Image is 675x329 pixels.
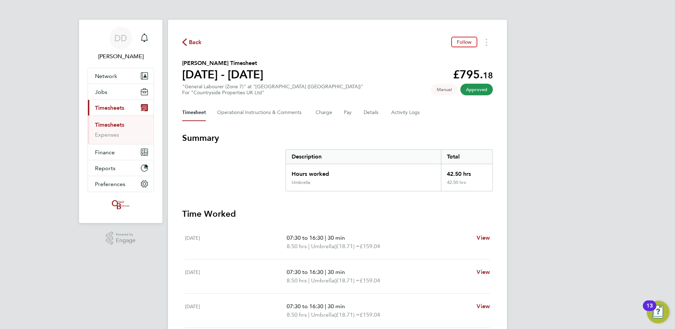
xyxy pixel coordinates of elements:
button: Charge [316,104,333,121]
div: Total [441,150,492,164]
span: 18 [483,70,493,80]
span: Umbrella [311,311,334,319]
div: "General Labourer (Zone 7)" at "[GEOGRAPHIC_DATA] ([GEOGRAPHIC_DATA])" [182,84,363,96]
button: Activity Logs [391,104,421,121]
span: 07:30 to 16:30 [287,269,323,275]
a: Expenses [95,131,119,138]
div: [DATE] [185,302,287,319]
a: Powered byEngage [106,232,136,245]
span: 07:30 to 16:30 [287,303,323,310]
span: View [477,269,490,275]
a: Go to home page [88,199,154,210]
span: (£18.71) = [334,243,360,250]
span: £159.04 [360,243,380,250]
div: 13 [646,306,653,315]
div: Description [286,150,441,164]
h2: [PERSON_NAME] Timesheet [182,59,263,67]
span: Network [95,73,117,79]
span: This timesheet has been approved. [460,84,493,95]
span: £159.04 [360,311,380,318]
span: | [325,269,326,275]
app-decimal: £795. [453,68,493,81]
span: Umbrella [311,276,334,285]
button: Timesheet [182,104,206,121]
a: View [477,268,490,276]
div: Timesheets [88,115,154,144]
div: For "Countryside Properties UK Ltd" [182,90,363,96]
span: Reports [95,165,115,172]
h3: Time Worked [182,208,493,220]
span: View [477,303,490,310]
span: 30 min [328,234,345,241]
span: 8.50 hrs [287,311,307,318]
span: Jobs [95,89,107,95]
span: Engage [116,238,136,244]
a: View [477,302,490,311]
button: Jobs [88,84,154,100]
span: DD [114,34,127,43]
span: (£18.71) = [334,277,360,284]
nav: Main navigation [79,20,162,223]
span: 30 min [328,303,345,310]
span: | [308,311,310,318]
span: | [325,303,326,310]
span: | [325,234,326,241]
span: Preferences [95,181,125,187]
a: Timesheets [95,121,124,128]
span: Back [189,38,202,47]
span: 07:30 to 16:30 [287,234,323,241]
button: Network [88,68,154,84]
span: Timesheets [95,104,124,111]
div: 42.50 hrs [441,164,492,180]
img: oneillandbrennan-logo-retina.png [110,199,131,210]
div: Summary [286,149,493,191]
button: Finance [88,144,154,160]
button: Follow [451,37,477,47]
a: View [477,234,490,242]
span: View [477,234,490,241]
span: (£18.71) = [334,311,360,318]
div: 42.50 hrs [441,180,492,191]
div: Umbrella [292,180,310,185]
button: Details [364,104,380,121]
button: Back [182,38,202,47]
a: DD[PERSON_NAME] [88,27,154,61]
button: Preferences [88,176,154,192]
button: Reports [88,160,154,176]
div: [DATE] [185,234,287,251]
button: Open Resource Center, 13 new notifications [647,301,669,323]
span: Finance [95,149,115,156]
span: £159.04 [360,277,380,284]
span: Umbrella [311,242,334,251]
div: Hours worked [286,164,441,180]
span: 8.50 hrs [287,277,307,284]
button: Pay [344,104,352,121]
span: 30 min [328,269,345,275]
button: Timesheets [88,100,154,115]
span: This timesheet was manually created. [431,84,458,95]
button: Timesheets Menu [480,37,493,48]
h3: Summary [182,132,493,144]
span: Follow [457,39,472,45]
h1: [DATE] - [DATE] [182,67,263,82]
div: [DATE] [185,268,287,285]
span: | [308,277,310,284]
span: Powered by [116,232,136,238]
span: Dalia Dimitrova [88,52,154,61]
span: | [308,243,310,250]
span: 8.50 hrs [287,243,307,250]
button: Operational Instructions & Comments [217,104,304,121]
